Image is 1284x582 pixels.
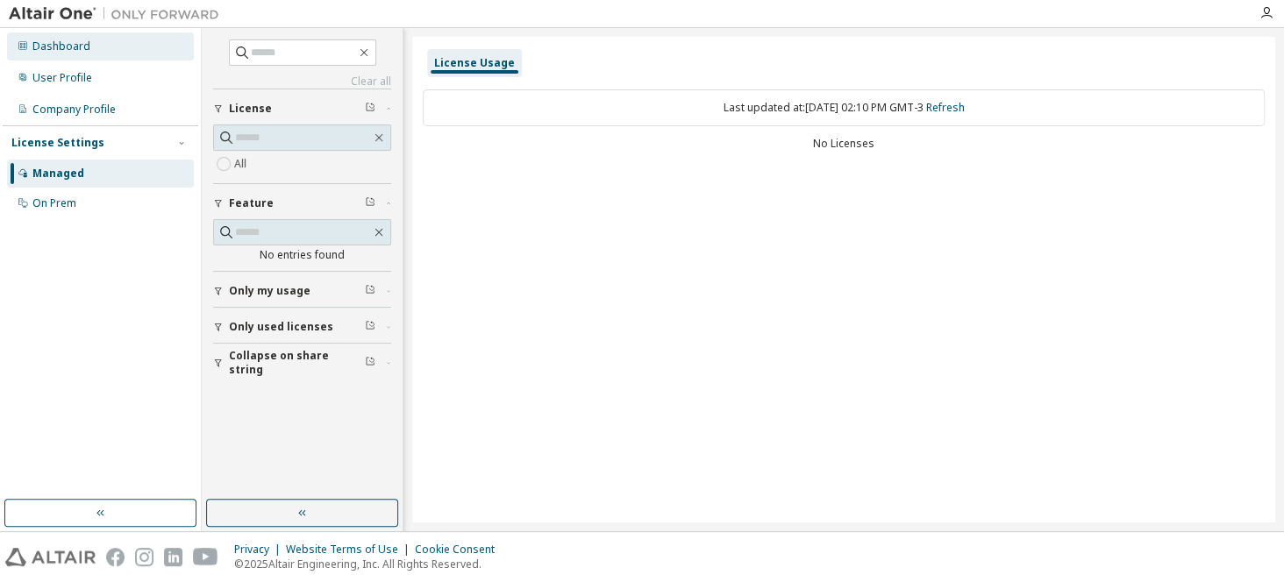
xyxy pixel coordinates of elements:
[365,102,375,116] span: Clear filter
[415,543,505,557] div: Cookie Consent
[32,103,116,117] div: Company Profile
[365,284,375,298] span: Clear filter
[286,543,415,557] div: Website Terms of Use
[164,548,182,566] img: linkedin.svg
[135,548,153,566] img: instagram.svg
[213,89,391,128] button: License
[234,153,250,174] label: All
[32,39,90,53] div: Dashboard
[5,548,96,566] img: altair_logo.svg
[234,543,286,557] div: Privacy
[229,284,310,298] span: Only my usage
[229,196,274,210] span: Feature
[213,75,391,89] a: Clear all
[229,102,272,116] span: License
[32,167,84,181] div: Managed
[213,272,391,310] button: Only my usage
[9,5,228,23] img: Altair One
[926,100,965,115] a: Refresh
[365,356,375,370] span: Clear filter
[213,184,391,223] button: Feature
[229,349,365,377] span: Collapse on share string
[434,56,515,70] div: License Usage
[234,557,505,571] p: © 2025 Altair Engineering, Inc. All Rights Reserved.
[213,248,391,262] div: No entries found
[11,136,104,150] div: License Settings
[106,548,125,566] img: facebook.svg
[229,320,333,334] span: Only used licenses
[32,196,76,210] div: On Prem
[213,344,391,382] button: Collapse on share string
[423,137,1265,151] div: No Licenses
[365,320,375,334] span: Clear filter
[365,196,375,210] span: Clear filter
[32,71,92,85] div: User Profile
[213,308,391,346] button: Only used licenses
[193,548,218,566] img: youtube.svg
[423,89,1265,126] div: Last updated at: [DATE] 02:10 PM GMT-3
